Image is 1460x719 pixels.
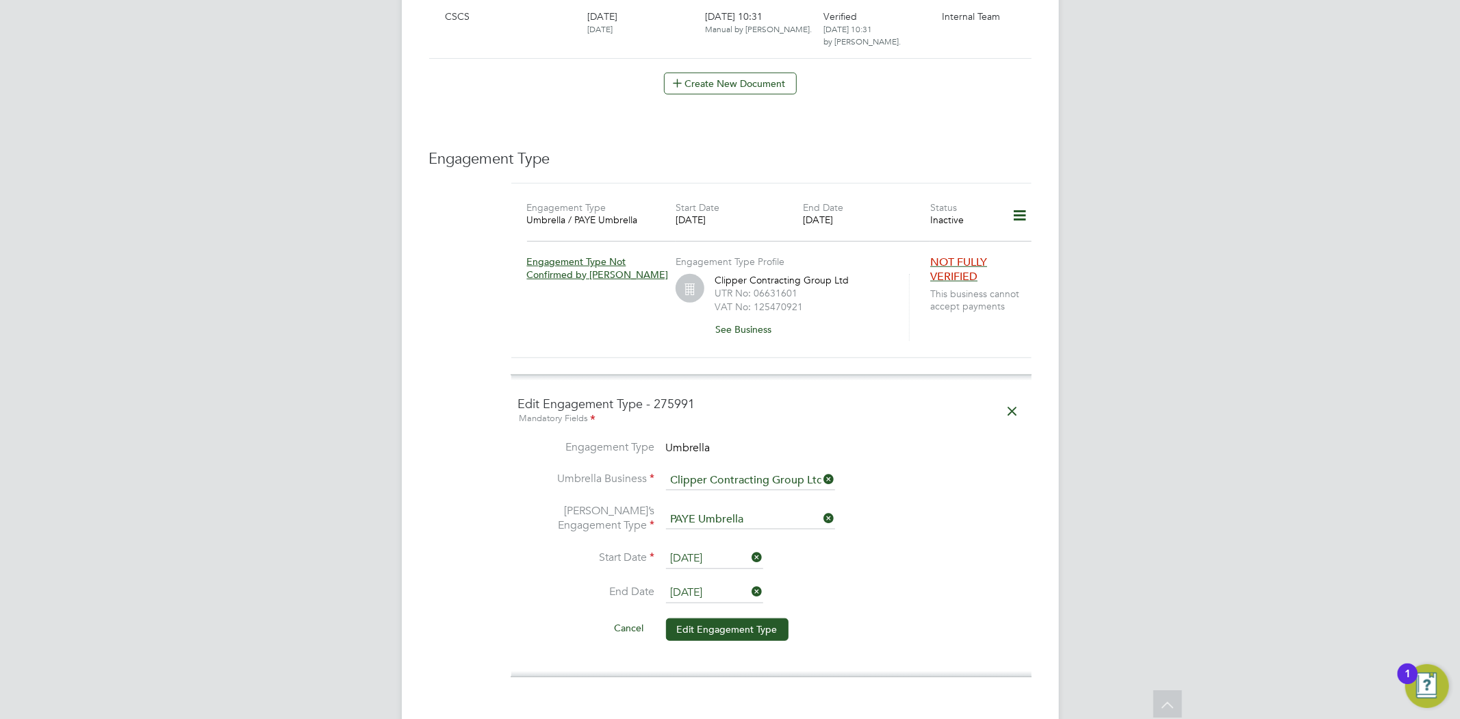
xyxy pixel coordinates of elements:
label: Start Date [518,551,655,565]
span: [DATE] 10:31 [706,10,812,35]
div: Clipper Contracting Group Ltd [715,274,893,341]
label: Start Date [676,201,719,214]
button: See Business [715,318,782,340]
h3: Engagement Type [429,149,1032,169]
span: Umbrella [666,441,710,455]
span: [DATE] 10:31 by [PERSON_NAME]. [823,23,901,47]
label: End Date [803,201,843,214]
input: Search for... [666,471,835,490]
span: Internal Team [942,10,1000,23]
div: [DATE] [676,214,803,226]
label: VAT No: 125470921 [715,301,803,313]
div: Mandatory Fields [518,412,1025,427]
div: Inactive [930,214,994,226]
div: Umbrella / PAYE Umbrella [527,214,654,226]
span: CSCS [446,10,470,23]
div: 1 [1405,674,1411,692]
span: This business cannot accept payments [930,288,1036,312]
span: [DATE] [587,23,613,34]
label: UTR No: 06631601 [715,287,797,299]
label: Engagement Type [527,201,606,214]
span: Manual by [PERSON_NAME]. [706,23,812,34]
button: Create New Document [664,73,797,94]
input: Select one [666,548,763,569]
h4: Edit Engagement Type - 275991 [518,396,1025,427]
label: End Date [518,585,655,599]
span: [DATE] [587,10,617,23]
span: NOT FULLY VERIFIED [930,255,987,283]
label: Status [930,201,957,214]
input: Select one [666,583,763,603]
input: Select one [666,510,835,529]
label: Engagement Type [518,440,655,455]
span: Engagement Type Not Confirmed by [PERSON_NAME] [527,255,669,280]
label: [PERSON_NAME]’s Engagement Type [518,504,655,533]
button: Cancel [604,617,655,639]
div: [DATE] [803,214,930,226]
button: Open Resource Center, 1 new notification [1405,664,1449,708]
button: Edit Engagement Type [666,618,789,640]
label: Engagement Type Profile [676,255,784,268]
span: Verified [823,10,857,23]
label: Umbrella Business [518,472,655,486]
